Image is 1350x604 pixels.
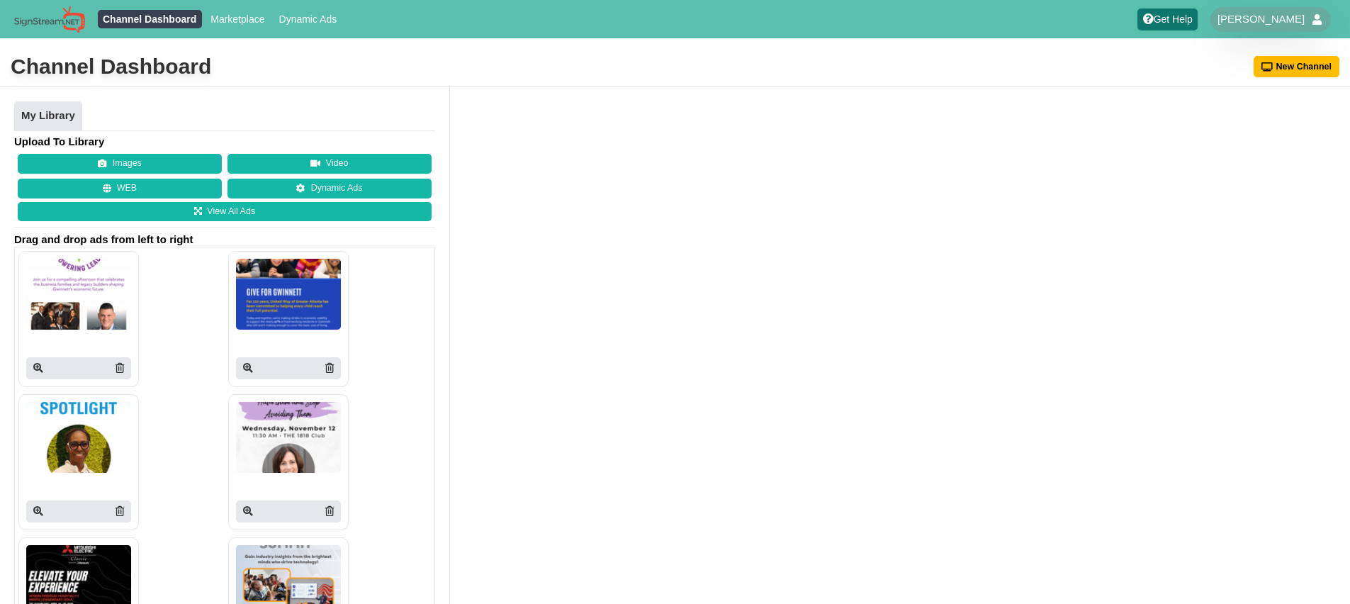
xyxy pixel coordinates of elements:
a: My Library [14,101,82,131]
h4: Upload To Library [14,135,435,149]
button: Video [227,154,432,174]
a: Get Help [1137,9,1198,30]
img: P250x250 image processing20250918 1639111 9uv7bt [236,402,341,473]
span: Drag and drop ads from left to right [14,233,435,247]
div: Channel Dashboard [11,52,211,81]
img: P250x250 image processing20250923 1793698 1nhp3bk [26,259,131,330]
button: New Channel [1254,56,1340,77]
a: Dynamic Ads [274,10,342,28]
button: WEB [18,179,222,198]
a: View All Ads [18,202,432,222]
img: P250x250 image processing20250919 1639111 pvhb5s [26,402,131,473]
span: [PERSON_NAME] [1217,12,1305,26]
a: Marketplace [206,10,270,28]
img: Sign Stream.NET [14,6,85,33]
img: P250x250 image processing20250919 1639111 1n4kxa7 [236,259,341,330]
a: Dynamic Ads [227,179,432,198]
a: Channel Dashboard [98,10,202,28]
button: Images [18,154,222,174]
